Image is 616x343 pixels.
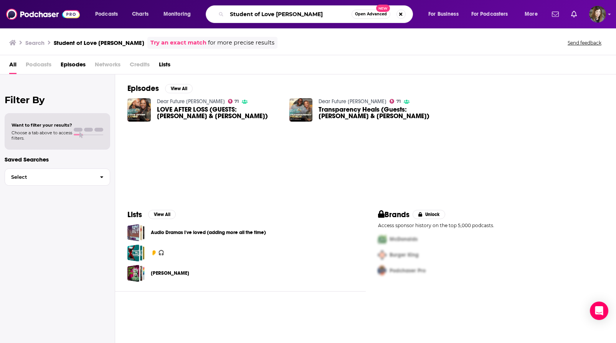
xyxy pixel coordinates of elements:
[163,9,191,20] span: Monitoring
[589,6,606,23] button: Show profile menu
[565,40,604,46] button: Send feedback
[227,8,352,20] input: Search podcasts, credits, & more...
[375,263,390,279] img: Third Pro Logo
[127,98,151,122] img: LOVE AFTER LOSS (GUESTS: RAY & LEXUS SINGLETON)
[127,8,153,20] a: Charts
[5,156,110,163] p: Saved Searches
[235,100,239,103] span: 71
[549,8,562,21] a: Show notifications dropdown
[319,106,442,119] span: Transparency Heals (Guests: [PERSON_NAME] & [PERSON_NAME])
[26,58,51,74] span: Podcasts
[390,236,418,242] span: McDonalds
[525,9,538,20] span: More
[355,12,387,16] span: Open Advanced
[5,168,110,186] button: Select
[127,224,145,241] a: Audio Dramas I've loved (adding more all the time)
[148,210,176,219] button: View All
[25,39,45,46] h3: Search
[319,98,386,105] a: Dear Future Wifey
[90,8,128,20] button: open menu
[390,252,419,258] span: Burger King
[423,8,468,20] button: open menu
[589,6,606,23] span: Logged in as ElizabethHawkins
[413,210,445,219] button: Unlock
[127,210,176,219] a: ListsView All
[61,58,86,74] a: Episodes
[151,228,266,237] a: Audio Dramas I've loved (adding more all the time)
[390,267,426,274] span: Podchaser Pro
[590,302,608,320] div: Open Intercom Messenger
[375,231,390,247] img: First Pro Logo
[519,8,547,20] button: open menu
[165,84,193,93] button: View All
[150,38,206,47] a: Try an exact match
[6,7,80,21] img: Podchaser - Follow, Share and Rate Podcasts
[157,98,225,105] a: Dear Future Wifey
[157,106,280,119] a: LOVE AFTER LOSS (GUESTS: RAY & LEXUS SINGLETON)
[5,94,110,106] h2: Filter By
[151,249,164,257] a: 👂 🎧
[95,58,121,74] span: Networks
[319,106,442,119] a: Transparency Heals (Guests: Jimmy & Irene Rollins)
[5,175,94,180] span: Select
[352,10,390,19] button: Open AdvancedNew
[127,210,142,219] h2: Lists
[132,9,149,20] span: Charts
[428,9,459,20] span: For Business
[158,8,201,20] button: open menu
[396,100,401,103] span: 71
[589,6,606,23] img: User Profile
[159,58,170,74] a: Lists
[390,99,401,104] a: 71
[130,58,150,74] span: Credits
[127,84,193,93] a: EpisodesView All
[208,38,274,47] span: for more precise results
[289,98,313,122] img: Transparency Heals (Guests: Jimmy & Irene Rollins)
[157,106,280,119] span: LOVE AFTER LOSS (GUESTS: [PERSON_NAME] & [PERSON_NAME])
[378,210,410,219] h2: Brands
[466,8,519,20] button: open menu
[12,122,72,128] span: Want to filter your results?
[54,39,144,46] h3: Student of Love [PERSON_NAME]
[228,99,239,104] a: 71
[213,5,420,23] div: Search podcasts, credits, & more...
[471,9,508,20] span: For Podcasters
[568,8,580,21] a: Show notifications dropdown
[12,130,72,141] span: Choose a tab above to access filters.
[127,84,159,93] h2: Episodes
[378,223,604,228] p: Access sponsor history on the top 5,000 podcasts.
[375,247,390,263] img: Second Pro Logo
[376,5,390,12] span: New
[127,244,145,262] a: 👂 🎧
[9,58,17,74] a: All
[95,9,118,20] span: Podcasts
[127,265,145,282] a: Jamie
[151,269,189,277] a: [PERSON_NAME]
